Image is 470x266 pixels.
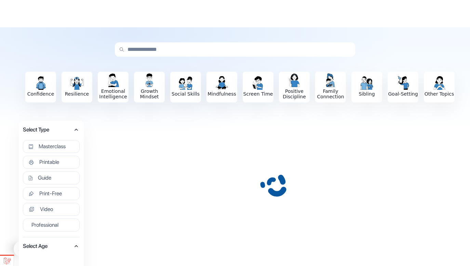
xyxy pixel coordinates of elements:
[396,76,410,90] img: Goal-Setting
[388,72,418,102] button: Goal-Setting
[251,76,265,90] img: Screen Time
[170,91,201,97] h3: Social Skills
[424,72,455,102] button: Other Topics
[324,73,337,87] img: Family Connection
[315,88,346,99] h3: Family Connection
[388,91,418,97] h3: Goal-Setting
[23,241,73,251] span: Select Age
[23,187,80,203] div: Select Type
[351,72,382,102] button: Sibling
[23,140,80,153] button: Masterclass
[25,91,56,97] h3: Confidence
[23,125,80,135] button: Select Type
[23,125,73,135] span: Select Type
[39,159,59,166] span: Printable
[23,187,80,200] button: Print-Free
[351,91,382,97] h3: Sibling
[31,222,58,228] span: Professional
[23,241,80,251] button: Select Age
[23,156,80,169] button: Printable
[23,219,80,232] button: Professional
[360,76,374,90] img: Sibling
[70,76,84,90] img: Resilience
[432,76,446,90] img: Other Topics
[206,72,237,102] button: Mindfulness
[279,88,310,99] h3: Positive Discipline
[243,91,273,97] h3: Screen Time
[215,76,229,90] img: Mindfulness
[23,203,80,219] div: Select Type
[243,72,273,102] button: Screen Time
[23,219,80,234] div: Select Type
[98,88,129,99] h3: Emotional Intelligence
[23,171,80,184] button: Guide
[23,156,80,171] div: Select Type
[279,72,310,102] button: Positive Discipline
[25,72,56,102] button: Confidence
[23,136,80,156] div: Select Type
[34,76,48,90] img: Confidence
[62,72,92,102] button: Resilience
[134,88,165,99] h3: Growth Mindset
[98,72,129,102] button: Emotional Intelligence
[170,72,201,102] button: Social Skills
[179,76,192,90] img: Social Skills
[287,73,301,87] img: Positive Discipline
[39,190,62,197] span: Print-Free
[106,73,120,87] img: Emotional Intelligence
[424,91,455,97] h3: Other Topics
[62,91,92,97] h3: Resilience
[23,171,80,187] div: Select Type
[39,143,66,150] span: Masterclass
[206,91,237,97] h3: Mindfulness
[143,73,156,87] img: Growth Mindset
[134,72,165,102] button: Growth Mindset
[23,203,80,216] button: Video
[315,72,346,102] button: Family Connection
[40,206,53,213] span: Video
[38,174,51,181] span: Guide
